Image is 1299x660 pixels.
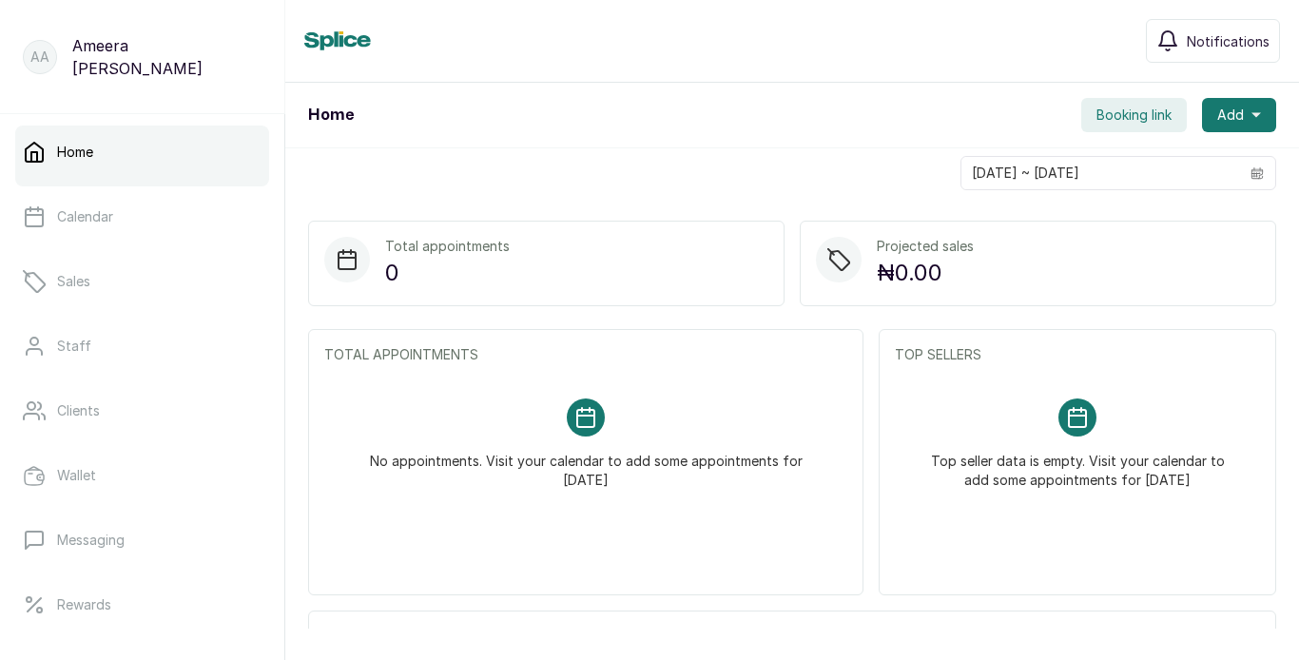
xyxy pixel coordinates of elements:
[1251,166,1264,180] svg: calendar
[57,466,96,485] p: Wallet
[57,143,93,162] p: Home
[324,345,847,364] p: TOTAL APPOINTMENTS
[1187,31,1270,51] span: Notifications
[877,256,974,290] p: ₦0.00
[57,207,113,226] p: Calendar
[308,104,354,126] h1: Home
[385,256,510,290] p: 0
[30,48,49,67] p: AA
[918,437,1237,490] p: Top seller data is empty. Visit your calendar to add some appointments for [DATE]
[57,401,100,420] p: Clients
[15,126,269,179] a: Home
[15,514,269,567] a: Messaging
[15,190,269,243] a: Calendar
[1146,19,1280,63] button: Notifications
[57,272,90,291] p: Sales
[324,627,1260,646] p: UPCOMING APPOINTMENTS
[15,449,269,502] a: Wallet
[385,237,510,256] p: Total appointments
[15,320,269,373] a: Staff
[15,255,269,308] a: Sales
[961,157,1239,189] input: Select date
[1081,98,1187,132] button: Booking link
[15,384,269,437] a: Clients
[57,337,91,356] p: Staff
[347,437,824,490] p: No appointments. Visit your calendar to add some appointments for [DATE]
[1096,106,1172,125] span: Booking link
[1217,106,1244,125] span: Add
[15,578,269,631] a: Rewards
[57,595,111,614] p: Rewards
[72,34,262,80] p: Ameera [PERSON_NAME]
[877,237,974,256] p: Projected sales
[1202,98,1276,132] button: Add
[895,345,1260,364] p: TOP SELLERS
[57,531,125,550] p: Messaging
